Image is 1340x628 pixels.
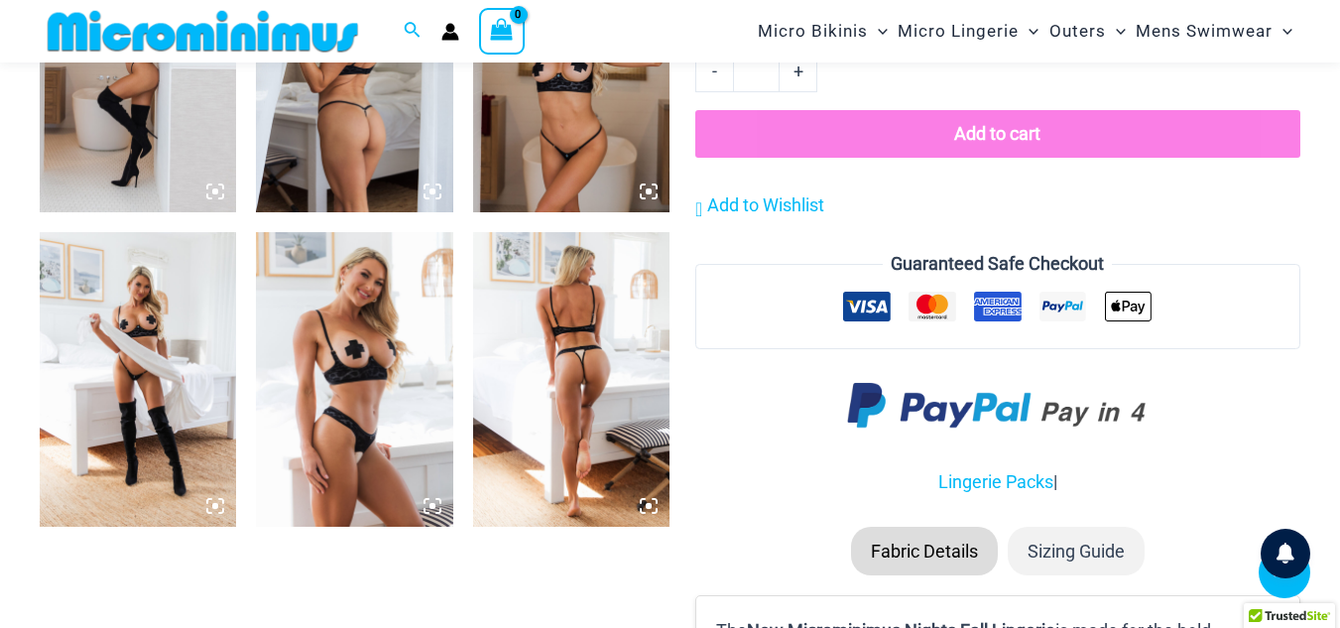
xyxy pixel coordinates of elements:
[256,232,452,528] img: Nights Fall Silver Leopard 1036 Bra 6046 Thong
[1131,6,1297,57] a: Mens SwimwearMenu ToggleMenu Toggle
[1019,6,1038,57] span: Menu Toggle
[473,232,670,528] img: Nights Fall Silver Leopard 1036 Bra 6046 Thong
[1008,527,1145,576] li: Sizing Guide
[780,51,817,92] a: +
[441,23,459,41] a: Account icon link
[404,19,422,44] a: Search icon link
[868,6,888,57] span: Menu Toggle
[1044,6,1131,57] a: OutersMenu ToggleMenu Toggle
[707,194,824,215] span: Add to Wishlist
[695,51,733,92] a: -
[1273,6,1292,57] span: Menu Toggle
[883,249,1112,279] legend: Guaranteed Safe Checkout
[479,8,525,54] a: View Shopping Cart, empty
[938,471,1053,492] a: Lingerie Packs
[733,51,780,92] input: Product quantity
[1106,6,1126,57] span: Menu Toggle
[851,527,998,576] li: Fabric Details
[1049,6,1106,57] span: Outers
[898,6,1019,57] span: Micro Lingerie
[695,467,1300,497] p: |
[695,190,824,220] a: Add to Wishlist
[1136,6,1273,57] span: Mens Swimwear
[40,232,236,528] img: Nights Fall Silver Leopard 1036 Bra 6516 Micro
[893,6,1043,57] a: Micro LingerieMenu ToggleMenu Toggle
[695,110,1300,158] button: Add to cart
[750,3,1300,60] nav: Site Navigation
[40,9,366,54] img: MM SHOP LOGO FLAT
[758,6,868,57] span: Micro Bikinis
[753,6,893,57] a: Micro BikinisMenu ToggleMenu Toggle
